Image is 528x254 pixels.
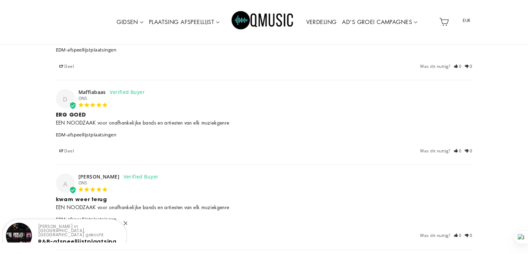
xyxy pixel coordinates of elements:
img: Q Muziek Promoties [232,6,294,38]
font: 0 [470,232,472,238]
a: Beoordeel de recensie als nuttig [454,63,461,69]
div: Primair [89,2,436,42]
font: 0 [470,63,472,69]
font: Maffiabaas [78,89,106,95]
a: PLAATSING AFSPEELLIJST [146,14,222,30]
font: A [63,180,67,188]
a: EDM-afspeellijstplaatsingen [56,47,116,53]
span: Deel [56,63,78,70]
font: ONS [78,180,87,186]
font: PLAATSING AFSPEELLIJST [149,18,214,26]
font: ONS [78,95,87,101]
font: 0 [459,63,461,69]
font: Was dit nuttig? [420,63,450,69]
font: AD'S GROEI CAMPAGNES [342,18,412,26]
a: EDM-afspeellijstplaatsingen [56,132,116,138]
font: 0 [459,148,461,154]
font: D [63,95,67,103]
a: R&B-afspeellijstplaatsing [38,238,117,245]
a: VERDELING [303,14,339,30]
a: Beoordeel de beoordeling als niet nuttig [465,232,472,238]
font: EEN NOODZAAK voor onafhankelijke bands en artiesten van elk muziekgenre [56,204,229,211]
font: Deel [64,63,74,69]
font: Was dit nuttig? [420,232,450,238]
span: 5-sterrenbeoordeling [78,186,108,193]
font: 0 [470,148,472,154]
font: [PERSON_NAME] in [GEOGRAPHIC_DATA], [GEOGRAPHIC_DATA] gekocht [38,223,104,238]
a: Beoordeel de beoordeling als niet nuttig [465,63,472,69]
font: 0 [459,232,461,238]
a: Beoordeel de beoordeling als niet nuttig [465,148,472,154]
font: Was dit nuttig? [420,148,450,154]
font: [PERSON_NAME] [78,173,120,180]
a: Beoordeel de recensie als nuttig [454,148,461,154]
font: GIDSEN [117,18,138,26]
font: kwam weer terug [56,196,107,203]
span: Deel [56,147,78,154]
font: EEN NOODZAAK voor onafhankelijke bands en artiesten van elk muziekgenre [56,119,229,126]
a: GIDSEN [114,14,146,30]
font: EUR [463,17,470,23]
span: 5-sterrenbeoordeling [78,102,108,108]
font: VERDELING [306,18,336,26]
a: AD'S GROEI CAMPAGNES [339,14,420,30]
font: Deel [64,148,74,154]
font: ERG GOED [56,111,86,118]
a: Beoordeel de recensie als nuttig [454,232,461,238]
